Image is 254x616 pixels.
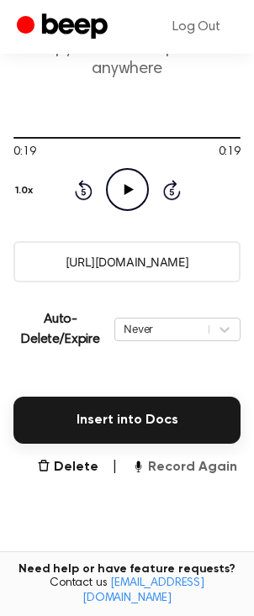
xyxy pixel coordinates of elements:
div: Never [124,321,200,337]
p: Copy the link and paste it anywhere [13,38,241,80]
button: Delete [37,457,98,477]
span: | [112,457,118,477]
button: 1.0x [13,176,40,205]
span: Contact us [10,577,244,606]
button: Insert into Docs [13,397,241,444]
a: [EMAIL_ADDRESS][DOMAIN_NAME] [82,577,204,604]
a: Beep [17,11,112,44]
span: 0:19 [13,144,35,161]
span: 0:19 [219,144,241,161]
p: Auto-Delete/Expire [13,309,108,350]
button: Record Again [131,457,237,477]
a: Log Out [156,7,237,47]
